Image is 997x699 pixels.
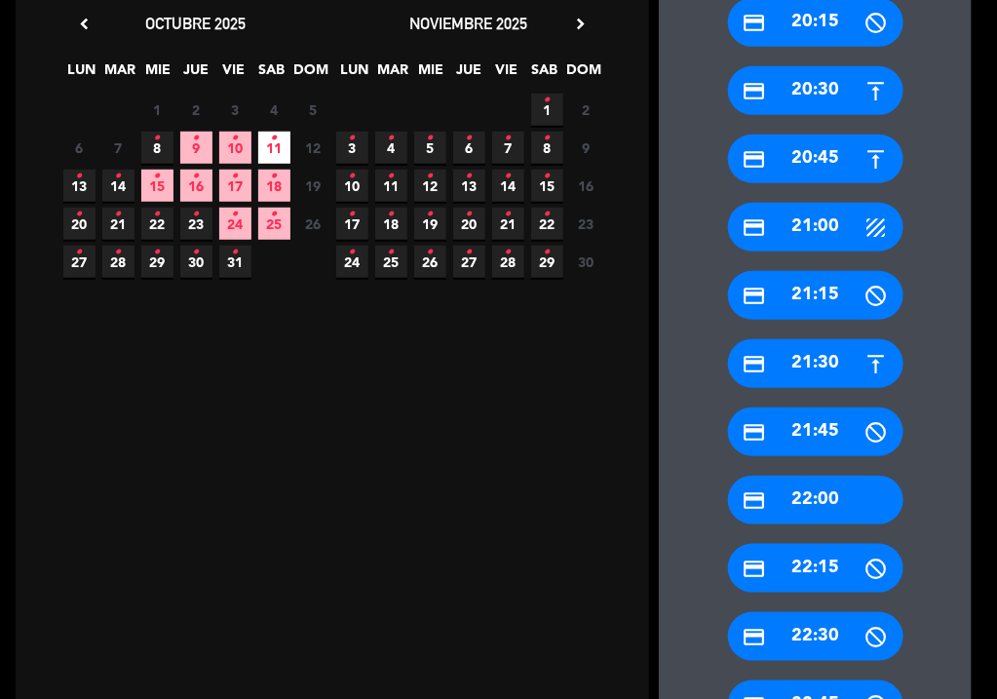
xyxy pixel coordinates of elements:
[63,208,96,240] span: 20
[743,11,767,35] i: credit_card
[410,14,528,33] span: noviembre 2025
[466,161,473,192] i: •
[466,199,473,230] i: •
[349,123,356,154] i: •
[141,208,173,240] span: 22
[141,94,173,126] span: 1
[219,208,251,240] span: 24
[102,208,134,240] span: 21
[570,94,602,126] span: 2
[271,161,278,192] i: •
[115,161,122,192] i: •
[427,123,434,154] i: •
[349,161,356,192] i: •
[743,625,767,649] i: credit_card
[193,161,200,192] i: •
[491,58,523,91] span: VIE
[336,170,368,202] span: 10
[349,199,356,230] i: •
[141,246,173,278] span: 29
[728,66,903,115] div: 20:30
[414,246,446,278] span: 26
[529,58,561,91] span: SAB
[258,132,290,164] span: 11
[531,170,563,202] span: 15
[297,208,329,240] span: 26
[567,58,599,91] span: DOM
[154,199,161,230] i: •
[375,170,407,202] span: 11
[492,170,524,202] span: 14
[466,123,473,154] i: •
[388,123,395,154] i: •
[232,123,239,154] i: •
[414,132,446,164] span: 5
[66,58,98,91] span: LUN
[218,58,250,91] span: VIE
[453,170,485,202] span: 13
[115,237,122,268] i: •
[232,237,239,268] i: •
[505,237,512,268] i: •
[154,123,161,154] i: •
[427,161,434,192] i: •
[743,557,767,581] i: credit_card
[570,208,602,240] span: 23
[531,94,563,126] span: 1
[570,246,602,278] span: 30
[232,199,239,230] i: •
[570,14,591,34] i: chevron_right
[743,147,767,172] i: credit_card
[336,132,368,164] span: 3
[193,123,200,154] i: •
[63,170,96,202] span: 13
[180,94,212,126] span: 2
[141,132,173,164] span: 8
[427,237,434,268] i: •
[743,488,767,513] i: credit_card
[294,58,326,91] span: DOM
[74,14,95,34] i: chevron_left
[544,161,551,192] i: •
[544,199,551,230] i: •
[271,199,278,230] i: •
[63,132,96,164] span: 6
[180,208,212,240] span: 23
[531,132,563,164] span: 8
[142,58,174,91] span: MIE
[728,476,903,524] div: 22:00
[570,170,602,202] span: 16
[414,208,446,240] span: 19
[219,94,251,126] span: 3
[377,58,409,91] span: MAR
[104,58,136,91] span: MAR
[339,58,371,91] span: LUN
[728,339,903,388] div: 21:30
[154,237,161,268] i: •
[743,79,767,103] i: credit_card
[180,170,212,202] span: 16
[232,161,239,192] i: •
[531,208,563,240] span: 22
[492,208,524,240] span: 21
[219,170,251,202] span: 17
[180,132,212,164] span: 9
[492,246,524,278] span: 28
[570,132,602,164] span: 9
[258,170,290,202] span: 18
[505,161,512,192] i: •
[297,94,329,126] span: 5
[505,199,512,230] i: •
[375,208,407,240] span: 18
[728,135,903,183] div: 20:45
[544,123,551,154] i: •
[728,544,903,593] div: 22:15
[146,14,247,33] span: octubre 2025
[453,208,485,240] span: 20
[453,246,485,278] span: 27
[453,58,485,91] span: JUE
[102,246,134,278] span: 28
[728,612,903,661] div: 22:30
[375,246,407,278] span: 25
[728,203,903,252] div: 21:00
